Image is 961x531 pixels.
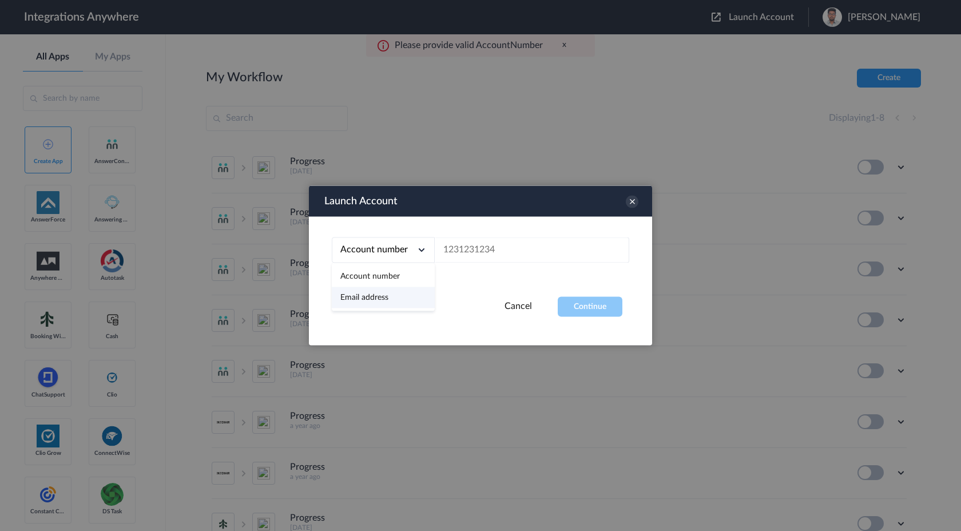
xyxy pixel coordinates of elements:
a: Cancel [505,302,532,311]
span: Account number [340,245,408,254]
a: Account number [340,272,400,280]
a: Email address [340,294,388,302]
h3: Launch Account [324,191,398,212]
button: Continue [558,297,622,317]
input: 1231231234 [435,237,629,263]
